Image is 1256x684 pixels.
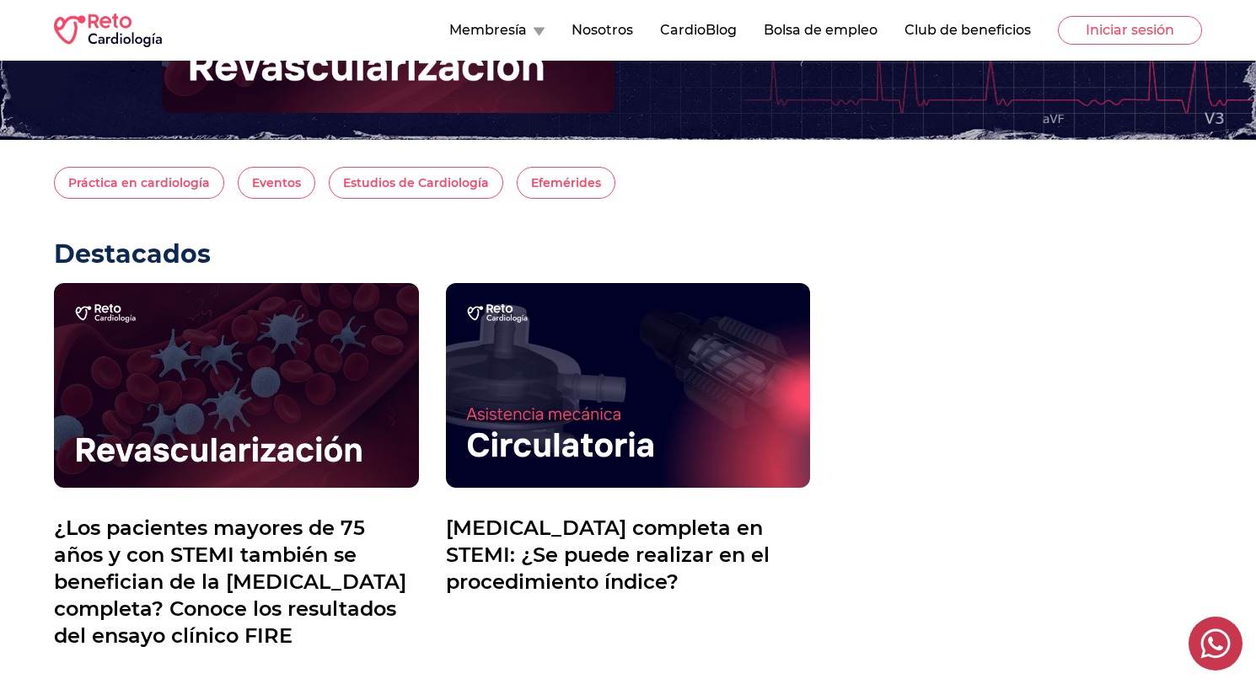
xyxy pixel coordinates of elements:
[54,283,419,649] a: ¿Los pacientes mayores de 75 años y con STEMI también se benefician de la [MEDICAL_DATA] completa...
[446,283,811,649] a: [MEDICAL_DATA] completa en STEMI: ¿Se puede realizar en el procedimiento índice?
[238,167,315,199] button: Eventos
[329,167,503,199] button: Estudios de Cardiología
[572,20,633,40] button: Nosotros
[517,167,615,199] button: Efemérides
[1058,16,1202,45] button: Iniciar sesión
[54,13,162,47] img: RETO Cardio Logo
[54,167,224,199] button: Práctica en cardiología
[449,20,545,40] button: Membresía
[904,20,1031,40] button: Club de beneficios
[54,515,419,649] p: ¿Los pacientes mayores de 75 años y con STEMI también se benefician de la [MEDICAL_DATA] completa...
[446,515,811,596] p: [MEDICAL_DATA] completa en STEMI: ¿Se puede realizar en el procedimiento índice?
[54,283,419,488] img: ¿Los pacientes mayores de 75 años y con STEMI también se benefician de la revascularización compl...
[54,239,810,270] h2: Destacados
[660,20,737,40] button: CardioBlog
[764,20,878,40] button: Bolsa de empleo
[446,283,811,488] img: Revascularización completa en STEMI: ¿Se puede realizar en el procedimiento índice?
